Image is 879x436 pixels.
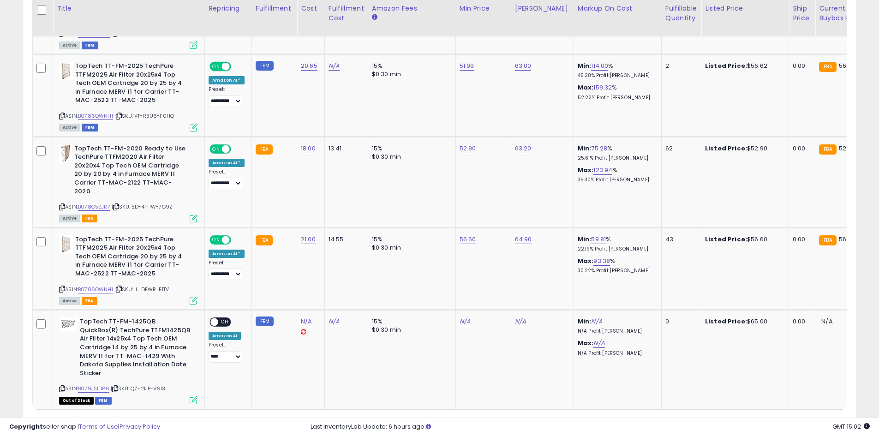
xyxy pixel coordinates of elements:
[209,4,248,13] div: Repricing
[372,13,377,22] small: Amazon Fees.
[705,62,782,70] div: $56.62
[59,317,197,403] div: ASIN:
[209,159,245,167] div: Amazon AI *
[819,144,836,155] small: FBA
[460,144,476,153] a: 52.90
[515,4,570,13] div: [PERSON_NAME]
[705,144,747,153] b: Listed Price:
[114,286,169,293] span: | SKU: IL-DEWR-E1TV
[665,62,694,70] div: 2
[210,145,222,153] span: ON
[59,235,197,304] div: ASIN:
[256,61,274,71] small: FBM
[372,326,448,334] div: $0.30 min
[665,235,694,244] div: 43
[578,257,654,274] div: %
[256,144,273,155] small: FBA
[578,339,594,347] b: Max:
[578,317,592,326] b: Min:
[78,385,109,393] a: B079JS1DR6
[593,257,610,266] a: 93.38
[59,144,197,221] div: ASIN:
[793,62,808,70] div: 0.00
[112,30,188,37] span: | SKU: [PERSON_NAME]-39I0
[819,4,867,23] div: Current Buybox Price
[209,76,245,84] div: Amazon AI *
[78,112,113,120] a: B0786QWNH1
[705,235,747,244] b: Listed Price:
[578,61,592,70] b: Min:
[839,61,852,70] span: 56.6
[256,4,293,13] div: Fulfillment
[210,63,222,71] span: ON
[230,145,245,153] span: OFF
[59,397,94,405] span: All listings that are currently out of stock and unavailable for purchase on Amazon
[578,166,594,174] b: Max:
[209,260,245,281] div: Preset:
[705,317,747,326] b: Listed Price:
[591,144,607,153] a: 75.28
[59,42,80,49] span: All listings currently available for purchase on Amazon
[665,317,694,326] div: 0
[372,144,448,153] div: 15%
[59,235,73,254] img: 415rOySvQ5L._SL40_.jpg
[80,317,192,380] b: TopTech TT-FM-1425QB QuickBox(R) TechPure TTFM1425QB Air Filter 14x25x4 Top Tech OEM Cartridge 14...
[578,83,594,92] b: Max:
[75,62,187,107] b: TopTech TT-FM-2025 TechPure TTFM2025 Air Filter 20x25x4 Top Tech OEM Cartridge 20 by 25 by 4 in F...
[329,235,361,244] div: 14.55
[705,235,782,244] div: $56.60
[665,4,697,23] div: Fulfillable Quantity
[372,153,448,161] div: $0.30 min
[311,423,870,431] div: Last InventoryLab Update: 6 hours ago.
[218,318,233,326] span: OFF
[578,166,654,183] div: %
[372,62,448,70] div: 15%
[578,62,654,79] div: %
[593,83,612,92] a: 159.32
[372,235,448,244] div: 15%
[301,144,316,153] a: 18.00
[78,203,110,211] a: B078C52JR7
[819,235,836,245] small: FBA
[832,422,870,431] span: 2025-08-11 15:02 GMT
[301,317,312,326] a: N/A
[578,72,654,79] p: 45.28% Profit [PERSON_NAME]
[578,235,654,252] div: %
[372,244,448,252] div: $0.30 min
[74,144,186,198] b: TopTech TT-FM-2020 Ready to Use TechPure TTFM2020 Air Filter 20x20x4 Top Tech OEM Cartridge 20 by...
[578,235,592,244] b: Min:
[120,422,160,431] a: Privacy Policy
[665,144,694,153] div: 62
[705,61,747,70] b: Listed Price:
[82,215,97,222] span: FBA
[578,144,592,153] b: Min:
[9,423,160,431] div: seller snap | |
[793,4,811,23] div: Ship Price
[460,235,476,244] a: 56.60
[578,246,654,252] p: 22.19% Profit [PERSON_NAME]
[256,317,274,326] small: FBM
[705,144,782,153] div: $52.90
[230,63,245,71] span: OFF
[59,215,80,222] span: All listings currently available for purchase on Amazon
[329,144,361,153] div: 13.41
[59,144,72,163] img: 41VQ1wzIA5L._SL40_.jpg
[578,257,594,265] b: Max:
[209,250,245,258] div: Amazon AI *
[593,166,612,175] a: 123.94
[705,317,782,326] div: $65.00
[821,317,832,326] span: N/A
[59,62,197,130] div: ASIN:
[460,317,471,326] a: N/A
[705,4,785,13] div: Listed Price
[793,144,808,153] div: 0.00
[78,286,113,293] a: B0786QWNH1
[793,235,808,244] div: 0.00
[256,235,273,245] small: FBA
[112,203,173,210] span: | SKU: 5D-4FHW-7G9Z
[591,61,608,71] a: 114.00
[301,61,317,71] a: 20.65
[9,422,43,431] strong: Copyright
[515,235,532,244] a: 64.90
[578,350,654,357] p: N/A Profit [PERSON_NAME]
